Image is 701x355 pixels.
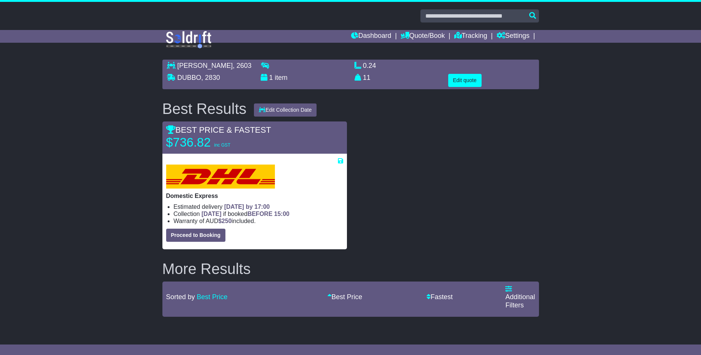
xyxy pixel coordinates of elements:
[197,293,228,301] a: Best Price
[201,211,221,217] span: [DATE]
[233,62,252,69] span: , 2603
[222,218,232,224] span: 250
[159,100,251,117] div: Best Results
[454,30,487,43] a: Tracking
[201,211,289,217] span: if booked
[248,211,273,217] span: BEFORE
[174,217,343,225] li: Warranty of AUD included.
[505,285,535,309] a: Additional Filters
[174,210,343,217] li: Collection
[363,74,371,81] span: 11
[177,74,201,81] span: DUBBO
[201,74,220,81] span: , 2830
[274,211,290,217] span: 15:00
[275,74,288,81] span: item
[401,30,445,43] a: Quote/Book
[224,204,270,210] span: [DATE] by 17:00
[166,192,343,199] p: Domestic Express
[497,30,530,43] a: Settings
[166,165,275,189] img: DHL: Domestic Express
[327,293,362,301] a: Best Price
[162,261,539,277] h2: More Results
[177,62,233,69] span: [PERSON_NAME]
[351,30,391,43] a: Dashboard
[448,74,482,87] button: Edit quote
[166,229,225,242] button: Proceed to Booking
[166,135,260,150] p: $736.82
[426,293,453,301] a: Fastest
[174,203,343,210] li: Estimated delivery
[218,218,232,224] span: $
[166,125,271,135] span: BEST PRICE & FASTEST
[166,293,195,301] span: Sorted by
[363,62,376,69] span: 0.24
[214,142,230,148] span: inc GST
[269,74,273,81] span: 1
[254,103,317,117] button: Edit Collection Date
